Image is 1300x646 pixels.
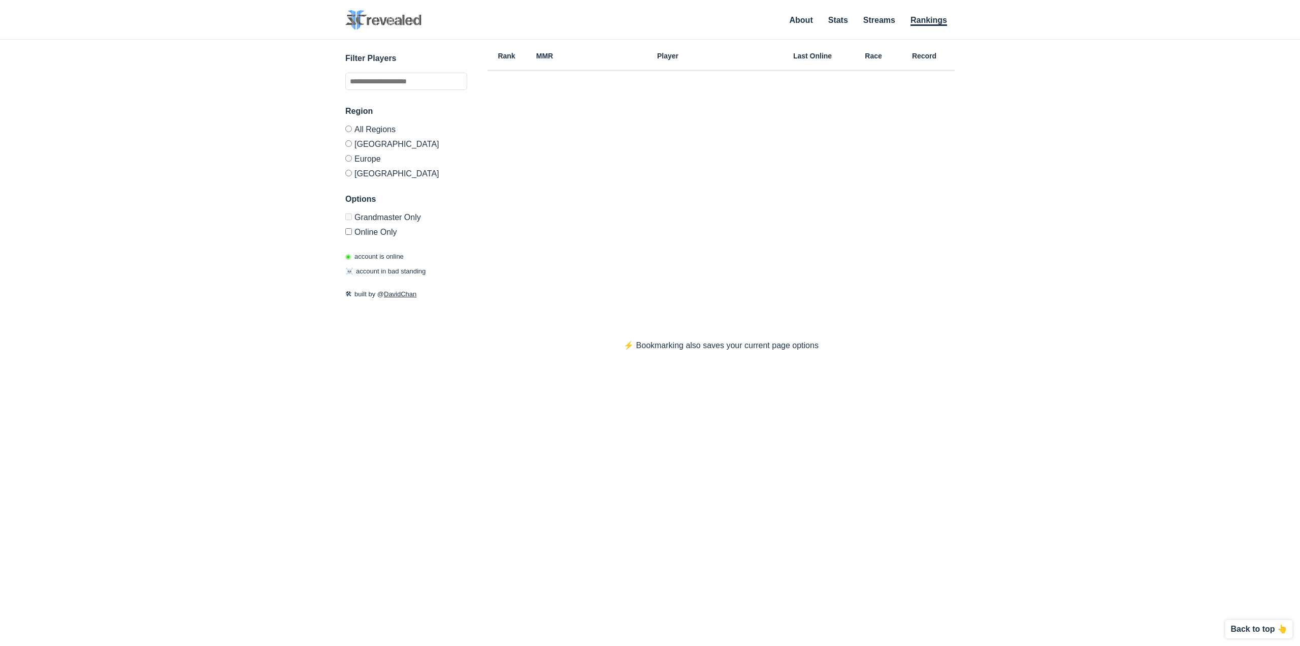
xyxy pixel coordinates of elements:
[790,16,813,24] a: About
[345,213,352,220] input: Grandmaster Only
[894,52,955,59] h6: Record
[345,228,352,235] input: Online Only
[863,16,895,24] a: Streams
[564,52,772,59] h6: Player
[1230,625,1287,633] p: Back to top 👆
[345,166,467,178] label: [GEOGRAPHIC_DATA]
[345,170,352,176] input: [GEOGRAPHIC_DATA]
[345,290,352,298] span: 🛠
[526,52,564,59] h6: MMR
[345,155,352,162] input: Europe
[345,151,467,166] label: Europe
[345,52,467,65] h3: Filter Players
[345,266,426,276] p: account in bad standing
[345,267,353,275] span: ☠️
[345,224,467,236] label: Only show accounts currently laddering
[345,140,352,147] input: [GEOGRAPHIC_DATA]
[345,105,467,117] h3: Region
[772,52,853,59] h6: Last Online
[853,52,894,59] h6: Race
[345,126,352,132] input: All Regions
[345,136,467,151] label: [GEOGRAPHIC_DATA]
[828,16,848,24] a: Stats
[345,253,351,260] span: ◉
[345,10,421,30] img: SC2 Revealed
[487,52,526,59] h6: Rank
[345,193,467,205] h3: Options
[345,289,467,299] p: built by @
[384,290,416,298] a: DavidChan
[911,16,947,26] a: Rankings
[345,213,467,224] label: Only Show accounts currently in Grandmaster
[603,340,839,352] p: ⚡️ Bookmarking also saves your current page options
[345,252,404,262] p: account is online
[345,126,467,136] label: All Regions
